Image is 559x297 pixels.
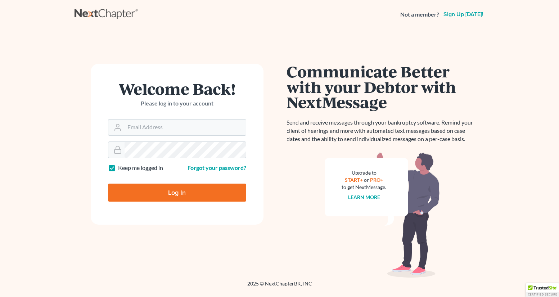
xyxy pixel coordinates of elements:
[108,81,246,96] h1: Welcome Back!
[125,120,246,135] input: Email Address
[370,177,383,183] a: PRO+
[108,184,246,202] input: Log In
[342,184,387,191] div: to get NextMessage.
[188,164,246,171] a: Forgot your password?
[345,177,363,183] a: START+
[287,118,478,143] p: Send and receive messages through your bankruptcy software. Remind your client of hearings and mo...
[348,194,380,200] a: Learn more
[526,283,559,297] div: TrustedSite Certified
[442,12,485,17] a: Sign up [DATE]!
[400,10,439,19] strong: Not a member?
[342,169,387,176] div: Upgrade to
[118,164,163,172] label: Keep me logged in
[364,177,369,183] span: or
[75,280,485,293] div: 2025 © NextChapterBK, INC
[287,64,478,110] h1: Communicate Better with your Debtor with NextMessage
[325,152,440,278] img: nextmessage_bg-59042aed3d76b12b5cd301f8e5b87938c9018125f34e5fa2b7a6b67550977c72.svg
[108,99,246,108] p: Please log in to your account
